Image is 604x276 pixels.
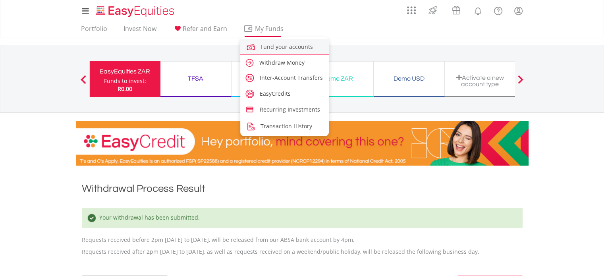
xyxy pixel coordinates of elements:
[104,77,146,85] div: Funds to invest:
[245,121,256,132] img: transaction-history.png
[245,89,254,98] img: easy-credits.svg
[240,55,329,69] a: caret-right.svg Withdraw Money
[240,102,329,115] a: credit-card.svg Recurring Investments
[444,2,468,17] a: Vouchers
[120,25,160,37] a: Invest Now
[259,59,305,66] span: Withdraw Money
[78,25,110,37] a: Portfolio
[244,58,255,68] img: caret-right.svg
[468,2,488,18] a: Notifications
[245,105,254,114] img: credit-card.svg
[240,87,329,99] a: easy-credits.svg EasyCredits
[243,23,295,34] span: My Funds
[407,6,416,15] img: grid-menu-icon.svg
[261,43,313,50] span: Fund your accounts
[426,4,439,17] img: thrive-v2.svg
[165,73,226,84] div: TFSA
[261,122,312,130] span: Transaction History
[82,181,523,196] h1: Withdrawal Process Result
[245,73,254,82] img: account-transfer.svg
[95,66,156,77] div: EasyEquities ZAR
[183,24,227,33] span: Refer and Earn
[118,85,132,93] span: R0.00
[97,214,200,221] span: Your withdrawal has been submitted.
[236,73,297,84] div: EasyEquities USD
[245,42,256,52] img: fund.svg
[260,74,323,81] span: Inter-Account Transfers
[240,71,329,83] a: account-transfer.svg Inter-Account Transfers
[95,5,178,18] img: EasyEquities_Logo.png
[170,25,230,37] a: Refer and Earn
[307,73,369,84] div: Demo ZAR
[240,118,329,133] a: transaction-history.png Transaction History
[402,2,421,15] a: AppsGrid
[378,73,440,84] div: Demo USD
[82,248,523,256] p: Requests received after 2pm [DATE] to [DATE], as well as requests received on a weekend/public ho...
[488,2,508,18] a: FAQ's and Support
[93,2,178,18] a: Home page
[76,121,529,166] img: EasyCredit Promotion Banner
[260,106,320,113] span: Recurring Investments
[82,200,523,244] p: Requests received before 2pm [DATE] to [DATE], will be released from our ABSA bank account by 4pm.
[508,2,529,19] a: My Profile
[450,74,511,87] div: Activate a new account type
[450,4,463,17] img: vouchers-v2.svg
[260,90,291,97] span: EasyCredits
[240,39,329,54] a: fund.svg Fund your accounts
